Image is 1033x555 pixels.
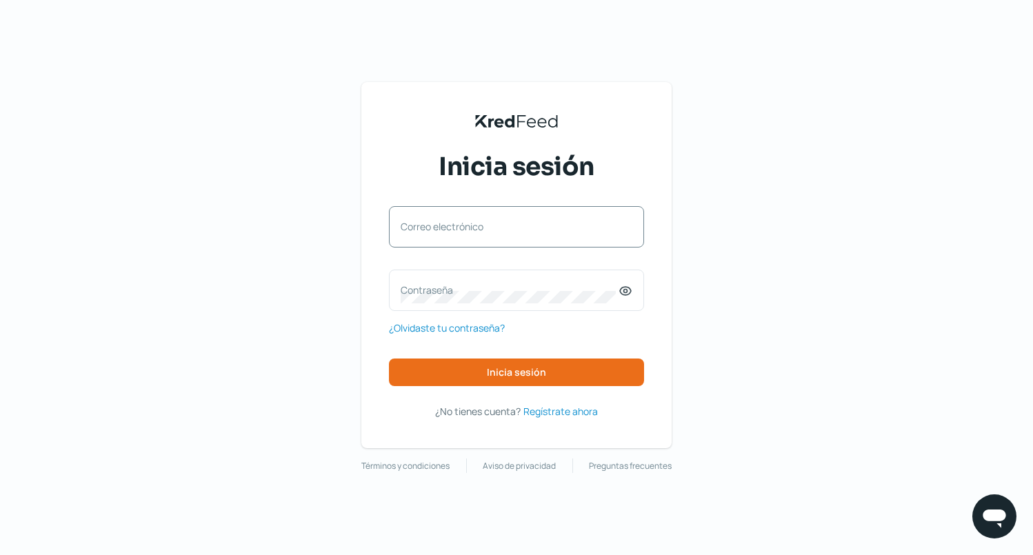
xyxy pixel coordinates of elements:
span: Inicia sesión [439,150,594,184]
a: Términos y condiciones [361,458,450,474]
span: ¿No tienes cuenta? [435,405,521,418]
label: Contraseña [401,283,619,296]
span: Inicia sesión [487,367,546,377]
a: Aviso de privacidad [483,458,556,474]
button: Inicia sesión [389,359,644,386]
label: Correo electrónico [401,220,619,233]
a: Preguntas frecuentes [589,458,672,474]
a: Regístrate ahora [523,403,598,420]
img: chatIcon [981,503,1008,530]
a: ¿Olvidaste tu contraseña? [389,319,505,336]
